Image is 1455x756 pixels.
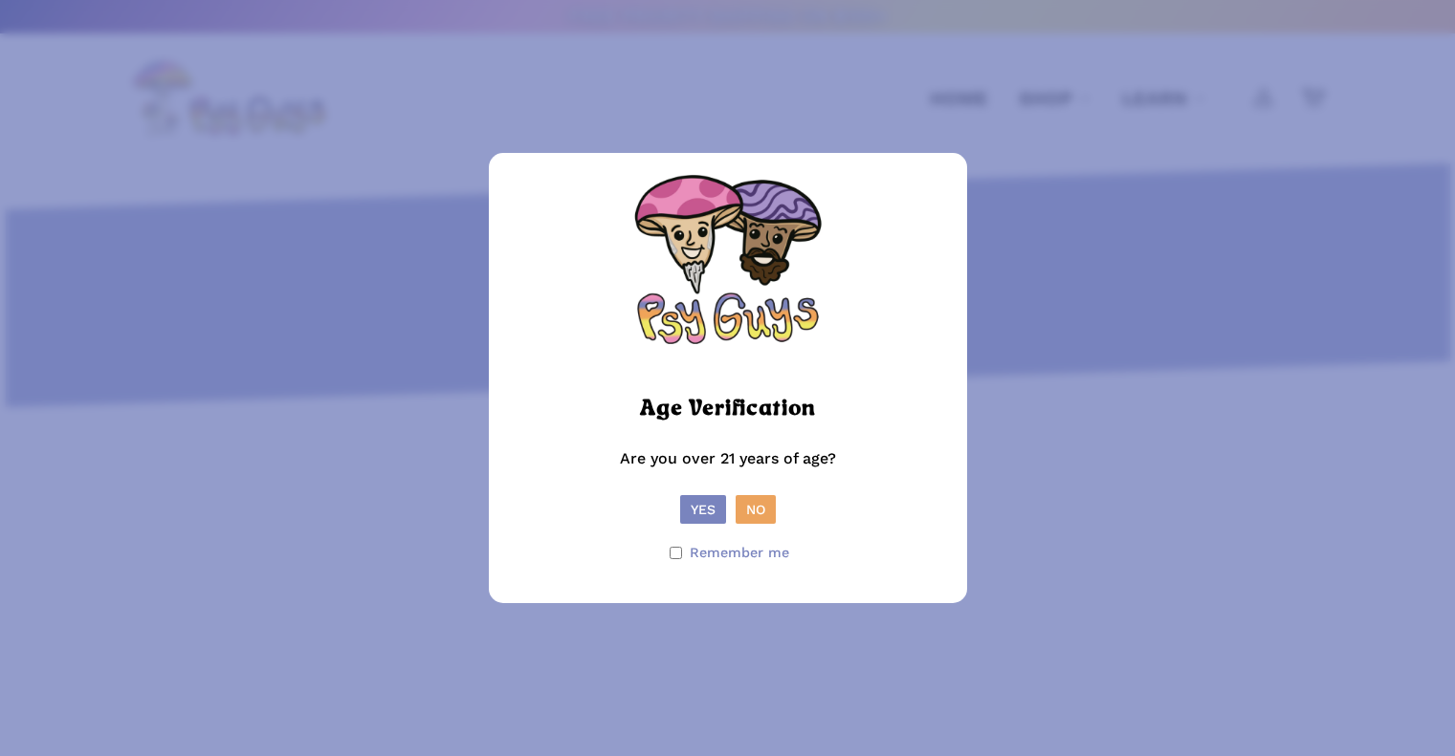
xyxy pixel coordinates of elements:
[670,547,682,559] input: Remember me
[640,388,815,430] h2: Age Verification
[736,495,776,524] button: No
[632,172,824,363] img: Psy Guys Logo
[680,495,726,524] button: Yes
[690,539,789,567] span: Remember me
[508,445,948,496] p: Are you over 21 years of age?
